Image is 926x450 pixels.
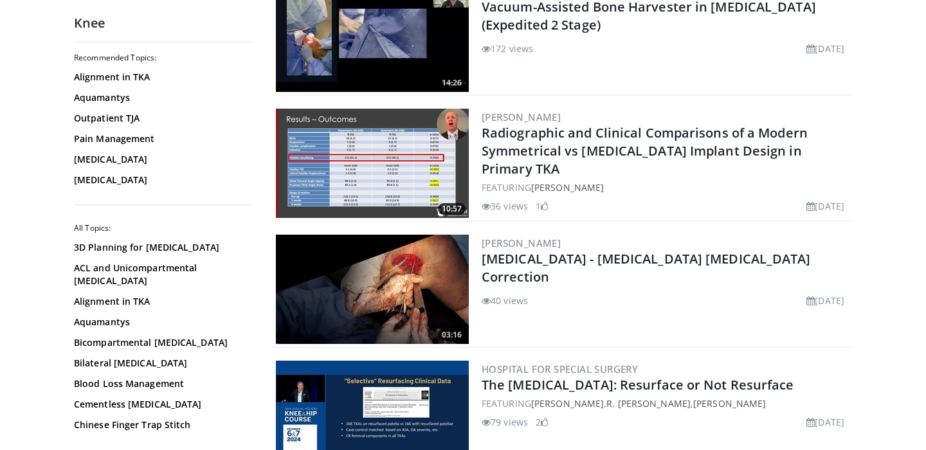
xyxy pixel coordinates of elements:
h2: All Topics: [74,223,251,233]
a: Bicompartmental [MEDICAL_DATA] [74,336,248,349]
li: 2 [536,415,549,429]
a: 03:16 [276,235,469,344]
li: 1 [536,199,549,213]
a: [PERSON_NAME] [531,181,604,194]
a: Hospital for Special Surgery [482,363,638,375]
a: 3D Planning for [MEDICAL_DATA] [74,241,248,254]
li: 36 views [482,199,528,213]
div: FEATURING [482,181,849,194]
a: Alignment in TKA [74,295,248,308]
img: 62b54197-b75e-46d9-9a29-d176a611a787.300x170_q85_crop-smart_upscale.jpg [276,109,469,218]
div: FEATURING , , [482,397,849,410]
a: The [MEDICAL_DATA]: Resurface or Not Resurface [482,376,794,393]
li: 40 views [482,294,528,307]
a: Bilateral [MEDICAL_DATA] [74,357,248,370]
h2: Knee [74,15,254,32]
a: Cementless [MEDICAL_DATA] [74,398,248,411]
a: [MEDICAL_DATA] - [MEDICAL_DATA] [MEDICAL_DATA] Correction [482,250,811,285]
a: [PERSON_NAME] [531,397,604,410]
a: Radiographic and Clinical Comparisons of a Modern Symmetrical vs [MEDICAL_DATA] Implant Design in... [482,124,808,177]
a: R. [PERSON_NAME] [606,397,691,410]
a: [MEDICAL_DATA] [74,153,248,166]
a: Alignment in TKA [74,71,248,84]
li: [DATE] [806,415,844,429]
a: ACL and Unicompartmental [MEDICAL_DATA] [74,262,248,287]
h2: Recommended Topics: [74,53,251,63]
span: 03:16 [438,329,466,341]
a: [PERSON_NAME] [482,111,561,123]
span: 10:57 [438,203,466,215]
a: Chinese Finger Trap Stitch [74,419,248,431]
img: 5139b1c4-8955-459c-b795-b07244c99a96.300x170_q85_crop-smart_upscale.jpg [276,235,469,344]
a: [MEDICAL_DATA] [74,174,248,186]
a: Outpatient TJA [74,112,248,125]
a: 10:57 [276,109,469,218]
a: Aquamantys [74,91,248,104]
a: [PERSON_NAME] [482,237,561,249]
a: Pain Management [74,132,248,145]
a: Aquamantys [74,316,248,328]
li: [DATE] [806,199,844,213]
li: 79 views [482,415,528,429]
li: [DATE] [806,42,844,55]
span: 14:26 [438,77,466,89]
a: [PERSON_NAME] [693,397,766,410]
li: 172 views [482,42,533,55]
a: Blood Loss Management [74,377,248,390]
li: [DATE] [806,294,844,307]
